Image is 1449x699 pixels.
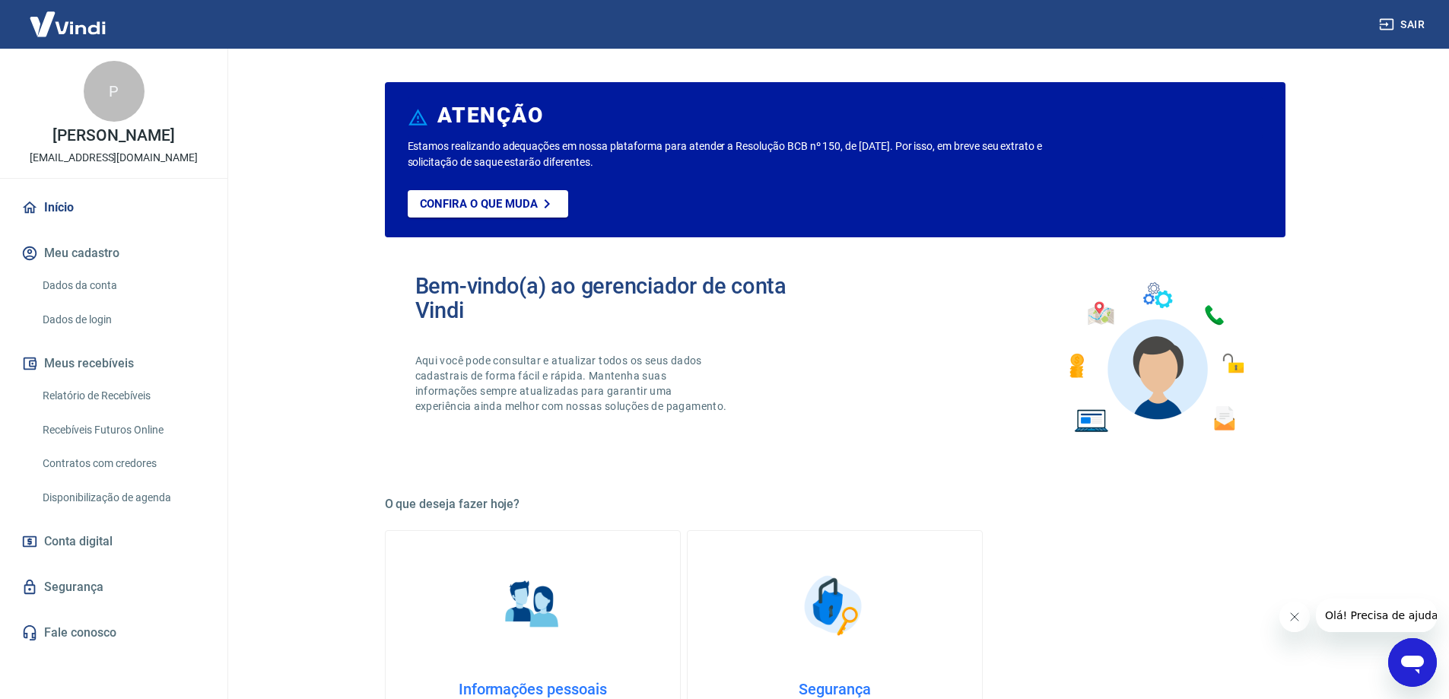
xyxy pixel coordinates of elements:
[1279,602,1310,632] iframe: Fechar mensagem
[712,680,958,698] h4: Segurança
[84,61,145,122] div: P
[410,680,656,698] h4: Informações pessoais
[37,415,209,446] a: Recebíveis Futuros Online
[1376,11,1431,39] button: Sair
[37,482,209,513] a: Disponibilização de agenda
[494,567,570,643] img: Informações pessoais
[1316,599,1437,632] iframe: Mensagem da empresa
[37,270,209,301] a: Dados da conta
[408,190,568,218] a: Confira o que muda
[18,347,209,380] button: Meus recebíveis
[18,525,209,558] a: Conta digital
[385,497,1285,512] h5: O que deseja fazer hoje?
[52,128,174,144] p: [PERSON_NAME]
[18,237,209,270] button: Meu cadastro
[37,380,209,411] a: Relatório de Recebíveis
[408,138,1092,170] p: Estamos realizando adequações em nossa plataforma para atender a Resolução BCB nº 150, de [DATE]....
[1388,638,1437,687] iframe: Botão para abrir a janela de mensagens
[37,304,209,335] a: Dados de login
[1056,274,1255,442] img: Imagem de um avatar masculino com diversos icones exemplificando as funcionalidades do gerenciado...
[18,570,209,604] a: Segurança
[18,191,209,224] a: Início
[437,108,543,123] h6: ATENÇÃO
[30,150,198,166] p: [EMAIL_ADDRESS][DOMAIN_NAME]
[18,616,209,650] a: Fale conosco
[44,531,113,552] span: Conta digital
[9,11,128,23] span: Olá! Precisa de ajuda?
[415,353,730,414] p: Aqui você pode consultar e atualizar todos os seus dados cadastrais de forma fácil e rápida. Mant...
[796,567,872,643] img: Segurança
[415,274,835,322] h2: Bem-vindo(a) ao gerenciador de conta Vindi
[37,448,209,479] a: Contratos com credores
[18,1,117,47] img: Vindi
[420,197,538,211] p: Confira o que muda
